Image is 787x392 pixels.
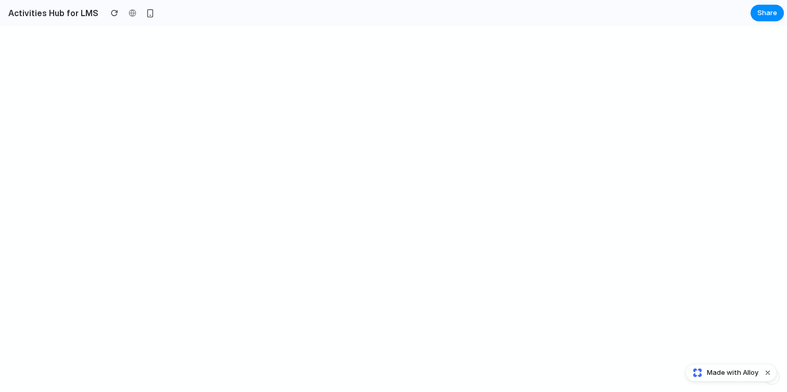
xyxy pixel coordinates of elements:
a: Made with Alloy [686,368,759,378]
button: Dismiss watermark [761,366,774,379]
span: Share [757,8,777,18]
span: Made with Alloy [707,368,758,378]
h2: Activities Hub for LMS [4,7,98,19]
button: Share [751,5,784,21]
